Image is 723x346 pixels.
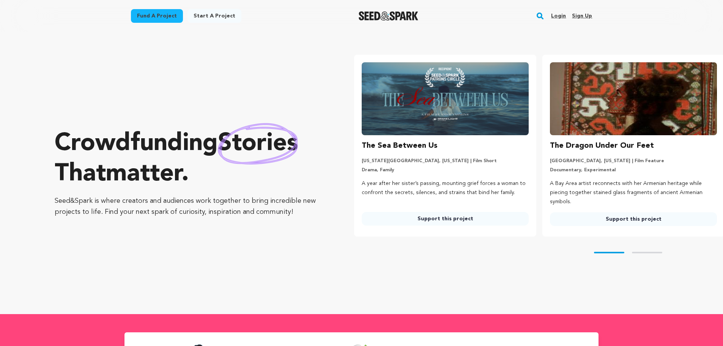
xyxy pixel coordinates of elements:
p: A year after her sister’s passing, mounting grief forces a woman to confront the secrets, silence... [362,179,529,197]
a: Sign up [572,10,592,22]
h3: The Sea Between Us [362,140,438,152]
p: [US_STATE][GEOGRAPHIC_DATA], [US_STATE] | Film Short [362,158,529,164]
h3: The Dragon Under Our Feet [550,140,654,152]
p: Seed&Spark is where creators and audiences work together to bring incredible new projects to life... [55,196,324,218]
img: The Dragon Under Our Feet image [550,62,717,135]
img: hand sketched image [218,123,298,164]
p: [GEOGRAPHIC_DATA], [US_STATE] | Film Feature [550,158,717,164]
span: matter [106,162,181,186]
img: The Sea Between Us image [362,62,529,135]
img: Seed&Spark Logo Dark Mode [359,11,418,21]
a: Start a project [187,9,241,23]
a: Login [551,10,566,22]
p: Crowdfunding that . [55,129,324,190]
a: Seed&Spark Homepage [359,11,418,21]
a: Support this project [362,212,529,226]
a: Fund a project [131,9,183,23]
p: Documentary, Experimental [550,167,717,173]
a: Support this project [550,212,717,226]
p: Drama, Family [362,167,529,173]
p: A Bay Area artist reconnects with her Armenian heritage while piecing together stained glass frag... [550,179,717,206]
